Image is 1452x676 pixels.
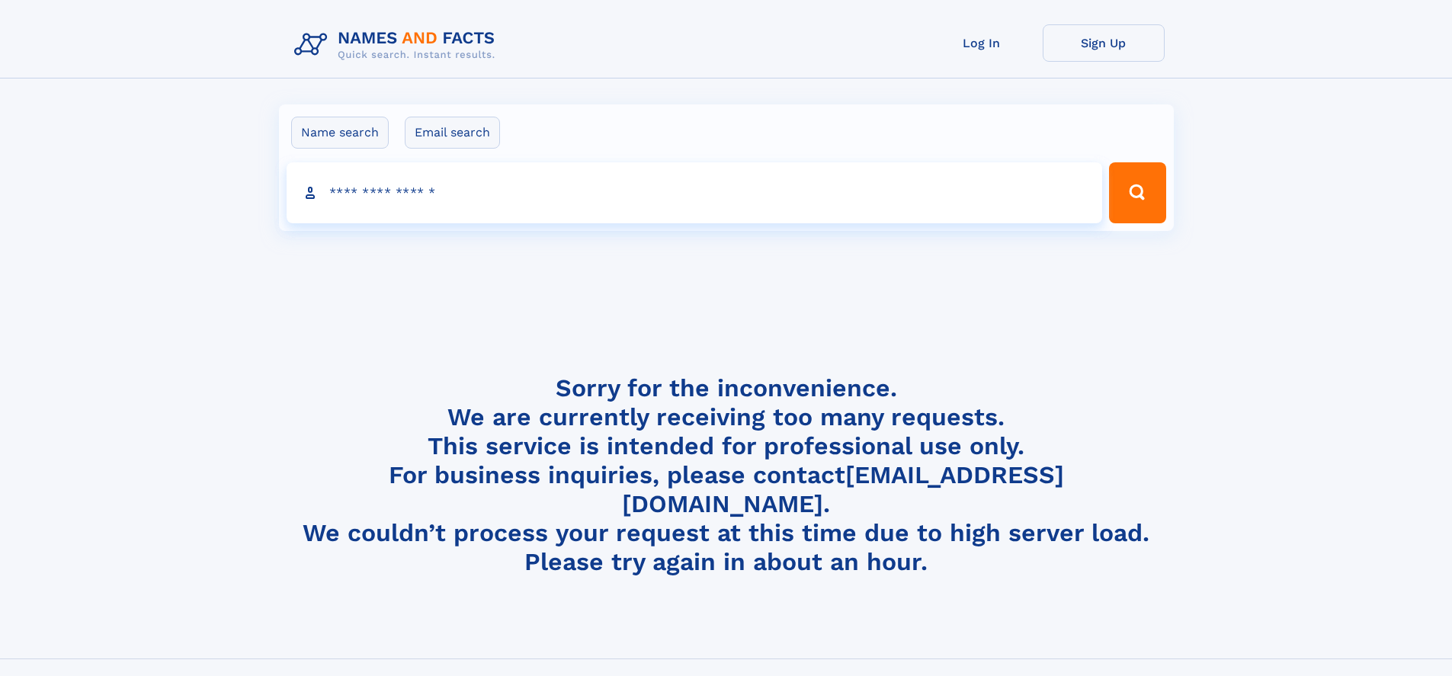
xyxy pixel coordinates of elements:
[1109,162,1165,223] button: Search Button
[921,24,1043,62] a: Log In
[288,24,508,66] img: Logo Names and Facts
[288,373,1165,577] h4: Sorry for the inconvenience. We are currently receiving too many requests. This service is intend...
[287,162,1103,223] input: search input
[291,117,389,149] label: Name search
[1043,24,1165,62] a: Sign Up
[622,460,1064,518] a: [EMAIL_ADDRESS][DOMAIN_NAME]
[405,117,500,149] label: Email search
